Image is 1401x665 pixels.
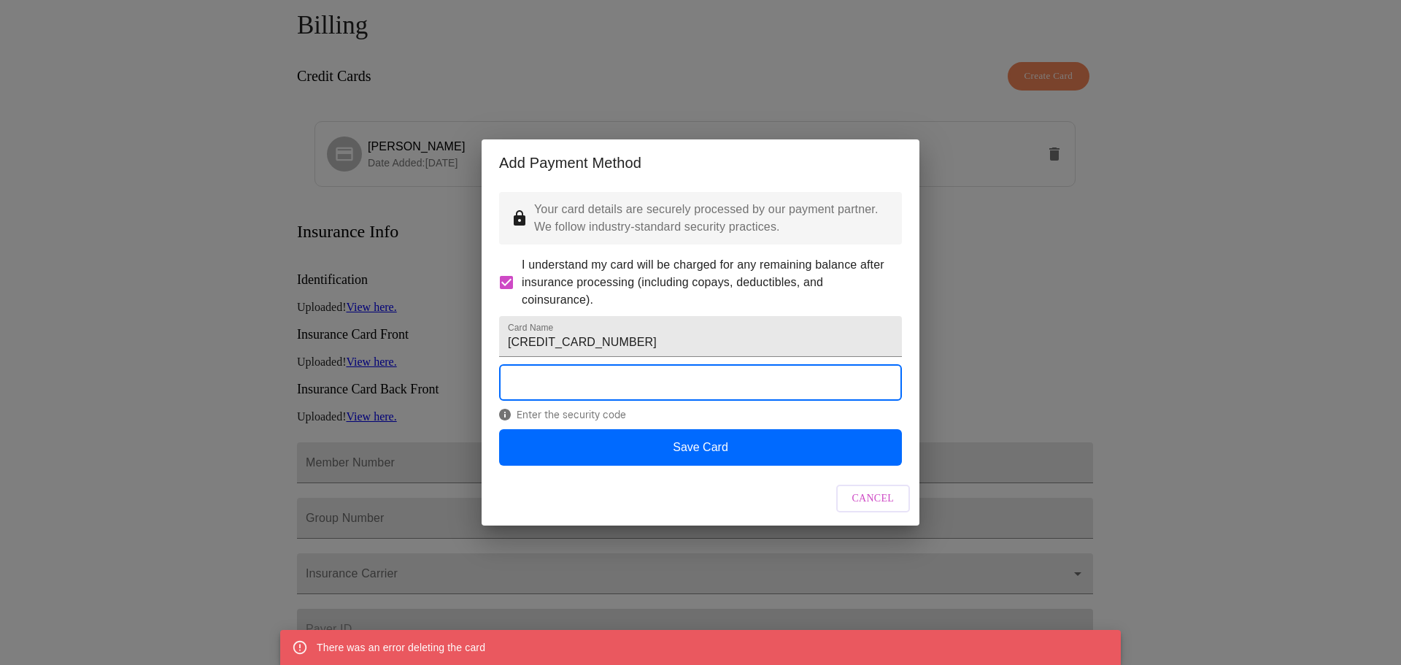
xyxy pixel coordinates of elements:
p: Your card details are securely processed by our payment partner. We follow industry-standard secu... [534,201,890,236]
iframe: Secure Credit Card Form [500,365,901,400]
button: Save Card [499,429,902,466]
span: Cancel [852,490,895,508]
span: Enter the security code [499,409,902,420]
button: Cancel [836,485,911,513]
span: I understand my card will be charged for any remaining balance after insurance processing (includ... [522,256,890,309]
div: There was an error deleting the card [317,634,485,661]
h2: Add Payment Method [499,151,902,174]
